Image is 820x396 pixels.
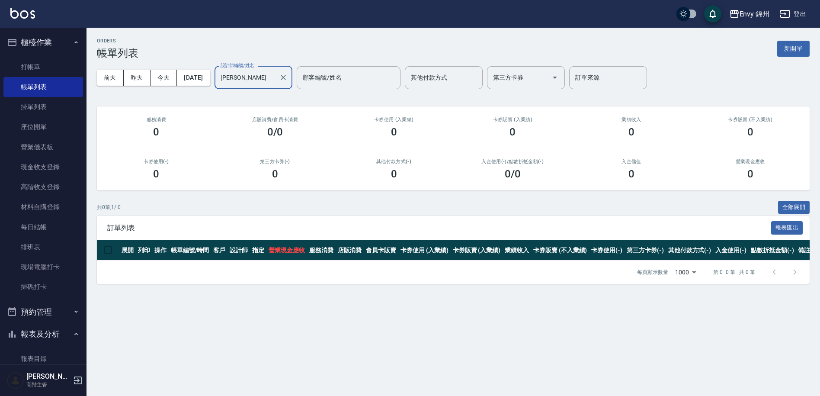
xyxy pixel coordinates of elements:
div: Envy 錦州 [740,9,770,19]
p: 共 0 筆, 1 / 0 [97,203,121,211]
img: Person [7,372,24,389]
p: 高階主管 [26,381,70,389]
th: 設計師 [227,240,250,261]
button: Clear [277,71,289,84]
button: 報表及分析 [3,323,83,345]
h2: 入金儲值 [583,159,681,164]
div: 1000 [672,261,699,284]
button: [DATE] [177,70,210,86]
span: 訂單列表 [107,224,771,232]
h3: 0 /0 [505,168,521,180]
h3: 0 [628,168,634,180]
th: 其他付款方式(-) [666,240,714,261]
th: 帳單編號/時間 [169,240,211,261]
h5: [PERSON_NAME] [26,372,70,381]
h2: ORDERS [97,38,138,44]
a: 報表匯出 [771,223,803,232]
a: 報表目錄 [3,349,83,369]
a: 現場電腦打卡 [3,257,83,277]
h3: 帳單列表 [97,47,138,59]
th: 客戶 [211,240,227,261]
button: 櫃檯作業 [3,31,83,54]
button: 全部展開 [778,201,810,214]
th: 服務消費 [307,240,336,261]
h2: 卡券販賣 (不入業績) [701,117,799,122]
a: 新開單 [777,44,810,52]
h2: 入金使用(-) /點數折抵金額(-) [464,159,562,164]
a: 營業儀表板 [3,137,83,157]
a: 帳單列表 [3,77,83,97]
p: 第 0–0 筆 共 0 筆 [713,268,755,276]
h3: 0 [153,168,159,180]
img: Logo [10,8,35,19]
h3: 0 [153,126,159,138]
button: 前天 [97,70,124,86]
th: 營業現金應收 [266,240,307,261]
h3: 服務消費 [107,117,205,122]
h3: 0 [628,126,634,138]
th: 入金使用(-) [713,240,749,261]
a: 打帳單 [3,57,83,77]
a: 每日結帳 [3,217,83,237]
button: 新開單 [777,41,810,57]
a: 排班表 [3,237,83,257]
h2: 卡券販賣 (入業績) [464,117,562,122]
th: 卡券使用 (入業績) [398,240,451,261]
button: Open [548,71,562,84]
h3: 0 [747,126,753,138]
button: 昨天 [124,70,151,86]
th: 列印 [136,240,152,261]
h2: 卡券使用 (入業績) [345,117,443,122]
button: 今天 [151,70,177,86]
h2: 業績收入 [583,117,681,122]
a: 座位開單 [3,117,83,137]
th: 卡券販賣 (入業績) [451,240,503,261]
a: 高階收支登錄 [3,177,83,197]
th: 業績收入 [503,240,531,261]
h2: 卡券使用(-) [107,159,205,164]
a: 掛單列表 [3,97,83,117]
h2: 店販消費 /會員卡消費 [226,117,324,122]
th: 卡券販賣 (不入業績) [531,240,589,261]
h2: 營業現金應收 [701,159,799,164]
h2: 第三方卡券(-) [226,159,324,164]
h3: 0 [509,126,516,138]
th: 指定 [250,240,266,261]
h3: 0 [747,168,753,180]
button: Envy 錦州 [726,5,773,23]
a: 材料自購登錄 [3,197,83,217]
a: 現金收支登錄 [3,157,83,177]
th: 備註 [796,240,812,261]
p: 每頁顯示數量 [637,268,668,276]
h3: 0 [391,168,397,180]
button: 預約管理 [3,301,83,323]
h3: 0 [272,168,278,180]
a: 掃碼打卡 [3,277,83,297]
label: 設計師編號/姓名 [221,62,254,69]
th: 卡券使用(-) [589,240,625,261]
th: 第三方卡券(-) [625,240,666,261]
button: 報表匯出 [771,221,803,235]
th: 會員卡販賣 [364,240,398,261]
h2: 其他付款方式(-) [345,159,443,164]
h3: 0/0 [267,126,283,138]
th: 店販消費 [336,240,364,261]
h3: 0 [391,126,397,138]
th: 點數折抵金額(-) [749,240,796,261]
th: 展開 [119,240,136,261]
th: 操作 [152,240,169,261]
button: save [704,5,721,23]
button: 登出 [776,6,810,22]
